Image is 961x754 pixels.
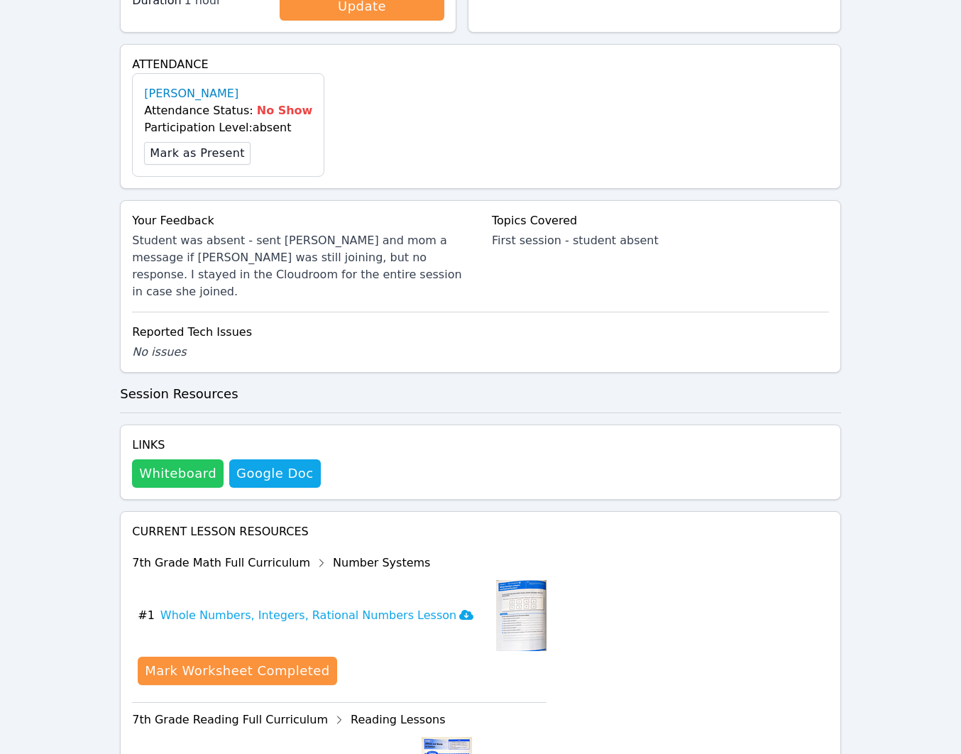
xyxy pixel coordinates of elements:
div: Reported Tech Issues [132,324,829,341]
div: 7th Grade Math Full Curriculum Number Systems [132,552,547,574]
div: Topics Covered [492,212,829,229]
img: Whole Numbers, Integers, Rational Numbers Lesson [496,580,547,651]
button: #1Whole Numbers, Integers, Rational Numbers Lesson [138,580,485,651]
div: Participation Level: absent [144,119,312,136]
a: Google Doc [229,459,320,488]
span: # 1 [138,607,155,624]
h4: Links [132,437,320,454]
div: Student was absent - sent [PERSON_NAME] and mom a message if [PERSON_NAME] was still joining, but... [132,232,469,300]
a: [PERSON_NAME] [144,85,238,102]
h3: Whole Numbers, Integers, Rational Numbers Lesson [160,607,473,624]
div: Mark Worksheet Completed [145,661,329,681]
button: Mark as Present [144,142,251,165]
h4: Attendance [132,56,829,73]
span: No issues [132,345,186,359]
div: Your Feedback [132,212,469,229]
button: Whiteboard [132,459,224,488]
div: Attendance Status: [144,102,312,119]
button: Mark Worksheet Completed [138,657,336,685]
h3: Session Resources [120,384,841,404]
span: No Show [257,104,313,117]
div: 7th Grade Reading Full Curriculum Reading Lessons [132,709,547,731]
h4: Current Lesson Resources [132,523,829,540]
div: First session - student absent [492,232,829,249]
